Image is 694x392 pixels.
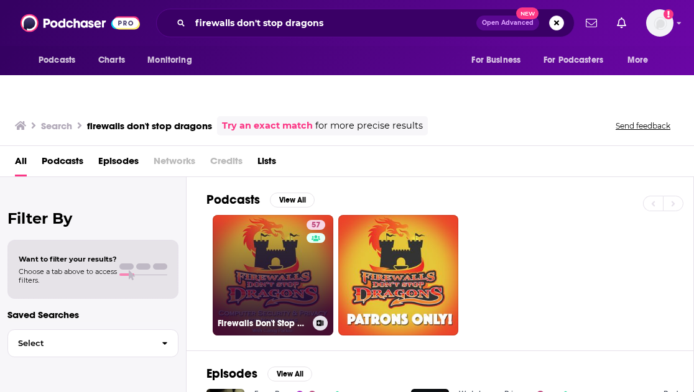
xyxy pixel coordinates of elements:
[42,151,83,176] a: Podcasts
[15,151,27,176] a: All
[646,9,673,37] span: Logged in as egilfenbaum
[315,119,423,133] span: for more precise results
[664,9,673,19] svg: Add a profile image
[98,151,139,176] a: Episodes
[471,52,520,69] span: For Business
[581,12,602,34] a: Show notifications dropdown
[7,329,178,357] button: Select
[90,48,132,72] a: Charts
[30,48,91,72] button: open menu
[218,318,308,329] h3: Firewalls Don't Stop Dragons Podcast
[257,151,276,176] a: Lists
[156,9,575,37] div: Search podcasts, credits, & more...
[222,119,313,133] a: Try an exact match
[206,192,260,207] h2: Podcasts
[7,209,178,227] h2: Filter By
[39,52,75,69] span: Podcasts
[646,9,673,37] button: Show profile menu
[535,48,621,72] button: open menu
[516,7,539,19] span: New
[482,20,534,26] span: Open Advanced
[19,267,117,285] span: Choose a tab above to access filters.
[206,366,257,381] h2: Episodes
[612,121,674,131] button: Send feedback
[312,219,320,232] span: 57
[87,120,212,132] h3: firewalls don't stop dragons
[476,16,539,30] button: Open AdvancedNew
[8,339,152,347] span: Select
[213,215,333,335] a: 57Firewalls Don't Stop Dragons Podcast
[19,255,117,263] span: Want to filter your results?
[627,52,649,69] span: More
[619,48,664,72] button: open menu
[307,220,325,230] a: 57
[463,48,536,72] button: open menu
[41,120,72,132] h3: Search
[267,367,312,381] button: View All
[154,151,195,176] span: Networks
[646,9,673,37] img: User Profile
[147,52,192,69] span: Monitoring
[190,13,476,33] input: Search podcasts, credits, & more...
[7,309,178,321] p: Saved Searches
[612,12,631,34] a: Show notifications dropdown
[210,151,243,176] span: Credits
[206,366,312,381] a: EpisodesView All
[270,193,315,207] button: View All
[98,52,125,69] span: Charts
[21,11,140,35] img: Podchaser - Follow, Share and Rate Podcasts
[139,48,208,72] button: open menu
[544,52,603,69] span: For Podcasters
[206,192,315,207] a: PodcastsView All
